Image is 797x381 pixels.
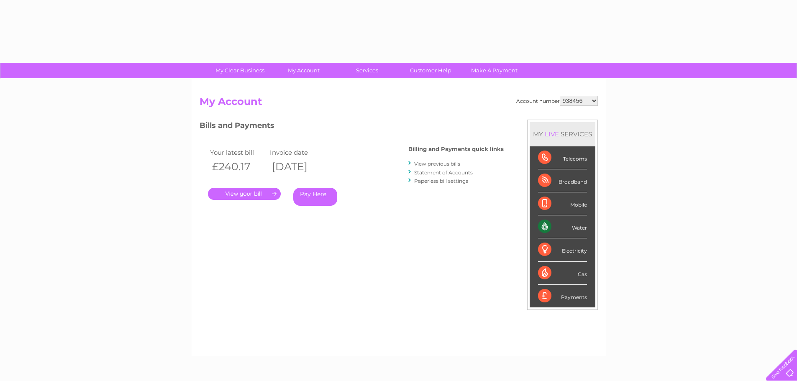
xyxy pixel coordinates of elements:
a: Statement of Accounts [414,169,473,176]
div: Water [538,215,587,238]
td: Your latest bill [208,147,268,158]
div: Gas [538,262,587,285]
h4: Billing and Payments quick links [408,146,504,152]
a: My Account [269,63,338,78]
a: Make A Payment [460,63,529,78]
th: £240.17 [208,158,268,175]
div: Mobile [538,192,587,215]
a: . [208,188,281,200]
div: Broadband [538,169,587,192]
div: LIVE [543,130,561,138]
a: Paperless bill settings [414,178,468,184]
div: Payments [538,285,587,307]
div: Account number [516,96,598,106]
div: Telecoms [538,146,587,169]
a: View previous bills [414,161,460,167]
td: Invoice date [268,147,328,158]
a: Pay Here [293,188,337,206]
div: Electricity [538,238,587,261]
h3: Bills and Payments [200,120,504,134]
a: Services [333,63,402,78]
div: MY SERVICES [530,122,595,146]
a: My Clear Business [205,63,274,78]
a: Customer Help [396,63,465,78]
h2: My Account [200,96,598,112]
th: [DATE] [268,158,328,175]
